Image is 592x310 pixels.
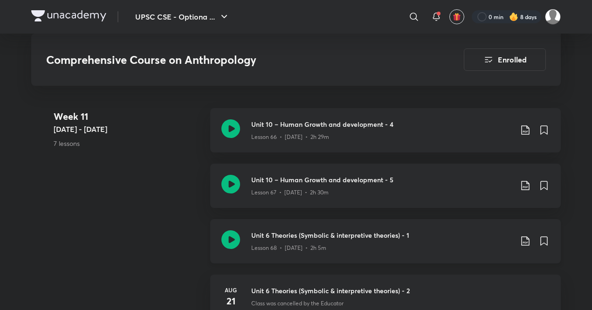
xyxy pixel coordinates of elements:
[545,9,561,25] img: kuldeep Ahir
[210,164,561,219] a: Unit 10 – Human Growth and development - 5Lesson 67 • [DATE] • 2h 30m
[251,119,512,129] h3: Unit 10 – Human Growth and development - 4
[251,299,344,308] p: Class was cancelled by the Educator
[54,110,203,124] h4: Week 11
[509,12,518,21] img: streak
[54,124,203,135] h5: [DATE] - [DATE]
[31,10,106,24] a: Company Logo
[453,13,461,21] img: avatar
[221,286,240,294] h6: Aug
[251,230,512,240] h3: Unit 6 Theories (Symbolic & interpretive theories) - 1
[221,294,240,308] h4: 21
[251,188,329,197] p: Lesson 67 • [DATE] • 2h 30m
[449,9,464,24] button: avatar
[210,108,561,164] a: Unit 10 – Human Growth and development - 4Lesson 66 • [DATE] • 2h 29m
[251,175,512,185] h3: Unit 10 – Human Growth and development - 5
[130,7,235,26] button: UPSC CSE - Optiona ...
[251,244,326,252] p: Lesson 68 • [DATE] • 2h 5m
[54,138,203,148] p: 7 lessons
[251,286,550,296] h3: Unit 6 Theories (Symbolic & interpretive theories) - 2
[251,133,329,141] p: Lesson 66 • [DATE] • 2h 29m
[464,48,546,71] button: Enrolled
[31,10,106,21] img: Company Logo
[210,219,561,275] a: Unit 6 Theories (Symbolic & interpretive theories) - 1Lesson 68 • [DATE] • 2h 5m
[46,53,411,67] h3: Comprehensive Course on Anthropology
